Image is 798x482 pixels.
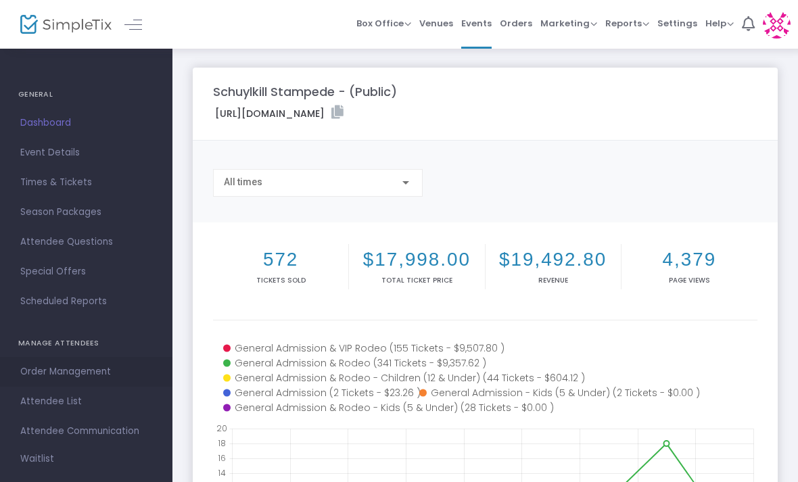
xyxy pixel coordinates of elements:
[216,423,227,434] text: 20
[20,263,152,281] span: Special Offers
[488,275,618,285] p: Revenue
[20,233,152,251] span: Attendee Questions
[20,114,152,132] span: Dashboard
[624,275,755,285] p: Page Views
[218,437,226,449] text: 18
[18,81,154,108] h4: GENERAL
[20,393,152,410] span: Attendee List
[624,248,755,270] h2: 4,379
[488,248,618,270] h2: $19,492.80
[20,144,152,162] span: Event Details
[218,452,226,464] text: 16
[605,17,649,30] span: Reports
[213,82,397,101] m-panel-title: Schuylkill Stampede - (Public)
[705,17,734,30] span: Help
[657,6,697,41] span: Settings
[20,423,152,440] span: Attendee Communication
[20,174,152,191] span: Times & Tickets
[224,176,262,187] span: All times
[20,203,152,221] span: Season Packages
[352,275,482,285] p: Total Ticket Price
[216,248,346,270] h2: 572
[352,248,482,270] h2: $17,998.00
[216,275,346,285] p: Tickets sold
[500,6,532,41] span: Orders
[419,6,453,41] span: Venues
[356,17,411,30] span: Box Office
[20,363,152,381] span: Order Management
[218,467,226,479] text: 14
[540,17,597,30] span: Marketing
[18,330,154,357] h4: MANAGE ATTENDEES
[215,105,344,121] label: [URL][DOMAIN_NAME]
[20,293,152,310] span: Scheduled Reports
[461,6,492,41] span: Events
[20,452,54,466] span: Waitlist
